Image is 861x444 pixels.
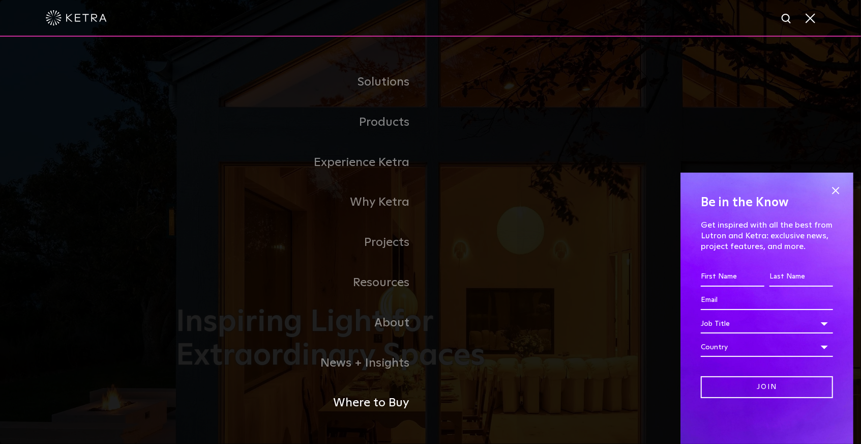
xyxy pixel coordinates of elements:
[781,13,793,25] img: search icon
[176,102,431,143] a: Products
[701,338,833,357] div: Country
[176,143,431,183] a: Experience Ketra
[176,383,431,423] a: Where to Buy
[176,303,431,343] a: About
[46,10,107,25] img: ketra-logo-2019-white
[176,343,431,383] a: News + Insights
[701,220,833,252] p: Get inspired with all the best from Lutron and Ketra: exclusive news, project features, and more.
[176,62,431,102] a: Solutions
[701,314,833,334] div: Job Title
[701,193,833,212] h4: Be in the Know
[176,263,431,303] a: Resources
[701,267,764,287] input: First Name
[769,267,833,287] input: Last Name
[701,376,833,398] input: Join
[701,291,833,310] input: Email
[176,182,431,223] a: Why Ketra
[176,62,685,423] div: Navigation Menu
[176,223,431,263] a: Projects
